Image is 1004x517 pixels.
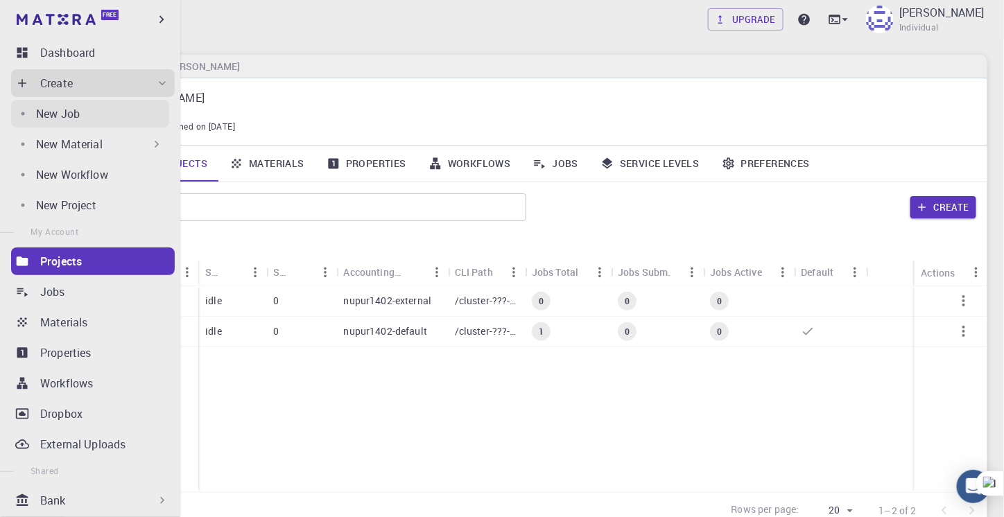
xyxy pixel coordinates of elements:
div: Accounting slug [337,258,448,286]
p: Materials [40,314,87,331]
a: New Job [11,100,169,128]
span: My Account [31,226,78,237]
a: Properties [11,339,175,367]
div: Jobs Subm. [611,258,703,286]
h6: [PERSON_NAME] [159,59,240,74]
div: Jobs Active [710,258,762,286]
p: Jobs [40,283,65,300]
span: Individual [899,21,939,35]
p: Dashboard [40,44,95,61]
a: Dashboard [11,39,175,67]
div: CLI Path [455,258,493,286]
span: Shared [31,465,58,476]
span: 0 [711,295,727,307]
button: Menu [681,261,703,283]
p: External Uploads [40,436,125,453]
div: Create [11,69,175,97]
button: Sort [404,261,426,283]
div: Status [198,258,266,286]
a: External Uploads [11,430,175,458]
a: Jobs [11,278,175,306]
div: Status [205,258,222,286]
p: Bank [40,492,66,509]
div: Default [795,258,866,286]
p: New Material [36,136,103,152]
button: Menu [176,261,198,283]
div: Open Intercom Messenger [957,470,990,503]
div: Actions [915,259,987,286]
p: New Workflow [36,166,108,183]
button: Sort [293,261,315,283]
p: Dropbox [40,405,83,422]
p: New Job [36,105,80,122]
span: 0 [533,295,549,307]
p: Properties [40,344,92,361]
div: Accounting slug [344,258,404,286]
a: Jobs [521,146,589,182]
button: Menu [244,261,266,283]
p: [PERSON_NAME] [899,4,985,21]
p: nupur1402-default [344,324,428,338]
img: logo [17,14,96,25]
a: Materials [11,308,175,336]
button: Sort [222,261,244,283]
button: Menu [772,261,795,283]
div: New Material [11,130,169,158]
p: 0 [273,294,279,308]
button: Create [910,196,976,218]
a: Preferences [711,146,821,182]
div: CLI Path [448,258,525,286]
button: Menu [426,261,448,283]
a: Workflows [11,369,175,397]
p: /cluster-???-home/nupur1402/nupur1402-external [455,294,518,308]
div: Jobs Total [525,258,611,286]
a: Upgrade [708,8,784,30]
span: Support [28,10,78,22]
p: idle [205,294,222,308]
div: Default [802,258,834,286]
p: Workflows [40,375,93,392]
p: 0 [273,324,279,338]
span: 0 [711,326,727,338]
div: Jobs Subm. [618,258,671,286]
a: Service Levels [589,146,711,182]
p: Projects [40,253,82,270]
a: Properties [315,146,417,182]
p: [PERSON_NAME] [119,89,965,106]
button: Menu [844,261,866,283]
p: /cluster-???-home/nupur1402/nupur1402-default [455,324,518,338]
span: 0 [619,295,635,307]
button: Menu [589,261,611,283]
div: Jobs Total [532,258,579,286]
span: 1 [533,326,549,338]
div: Actions [921,259,955,286]
span: Joined on [DATE] [166,120,235,134]
button: Menu [503,261,525,283]
p: idle [205,324,222,338]
a: Projects [11,247,175,275]
div: Jobs Active [703,258,794,286]
a: Materials [218,146,315,182]
button: Menu [965,261,987,283]
a: Workflows [417,146,522,182]
a: New Workflow [11,161,169,189]
a: Dropbox [11,400,175,428]
div: Bank [11,487,175,514]
div: Shared [266,258,336,286]
div: Shared [273,258,292,286]
p: New Project [36,197,97,213]
img: Nupur Gupta [866,6,894,33]
p: Create [40,75,73,91]
span: 0 [619,326,635,338]
button: Menu [315,261,337,283]
a: New Project [11,191,169,219]
p: nupur1402-external [344,294,432,308]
